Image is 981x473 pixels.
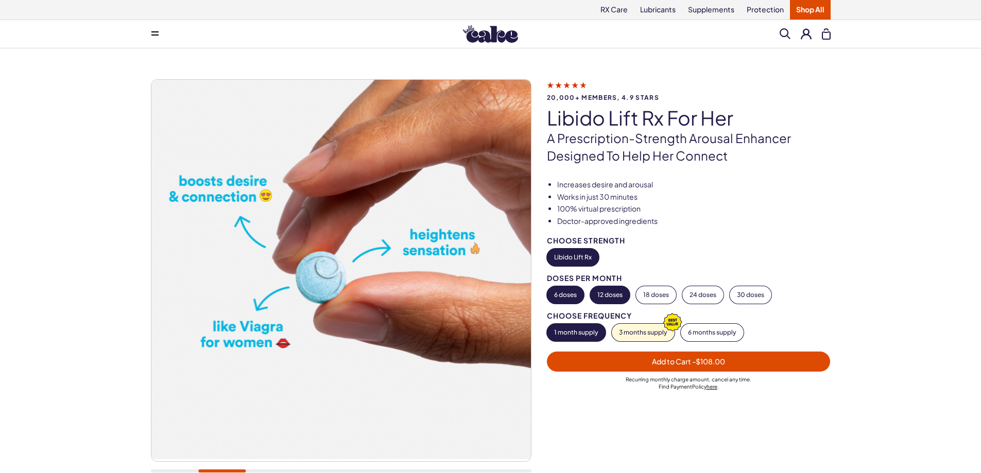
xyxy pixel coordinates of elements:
button: 24 doses [682,286,724,304]
li: 100% virtual prescription [557,204,831,214]
a: here [707,383,717,390]
button: 6 months supply [681,324,744,341]
button: 3 months supply [612,324,675,341]
span: 20,000+ members, 4.9 stars [547,94,831,101]
div: Recurring monthly charge amount , cancel any time. Policy . [547,376,831,390]
img: Hello Cake [463,25,518,43]
button: 6 doses [547,286,584,304]
span: - $108.00 [692,357,725,366]
li: Increases desire and arousal [557,180,831,190]
img: Libido Lift Rx For Her [151,80,530,459]
button: 12 doses [590,286,630,304]
li: Works in just 30 minutes [557,192,831,202]
span: Add to Cart [652,357,725,366]
div: Choose Strength [547,237,831,244]
div: Doses per Month [547,274,831,282]
div: Choose Frequency [547,312,831,320]
button: Libido Lift Rx [547,249,599,266]
button: 18 doses [636,286,676,304]
h1: Libido Lift Rx For Her [547,107,831,129]
button: 1 month supply [547,324,606,341]
button: Add to Cart -$108.00 [547,352,831,372]
li: Doctor-approved ingredients [557,216,831,226]
a: 20,000+ members, 4.9 stars [547,80,831,101]
p: A prescription-strength arousal enhancer designed to help her connect [547,130,831,164]
img: Libido Lift Rx For Her [531,80,910,461]
span: Find Payment [659,383,692,390]
button: 30 doses [730,286,771,304]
